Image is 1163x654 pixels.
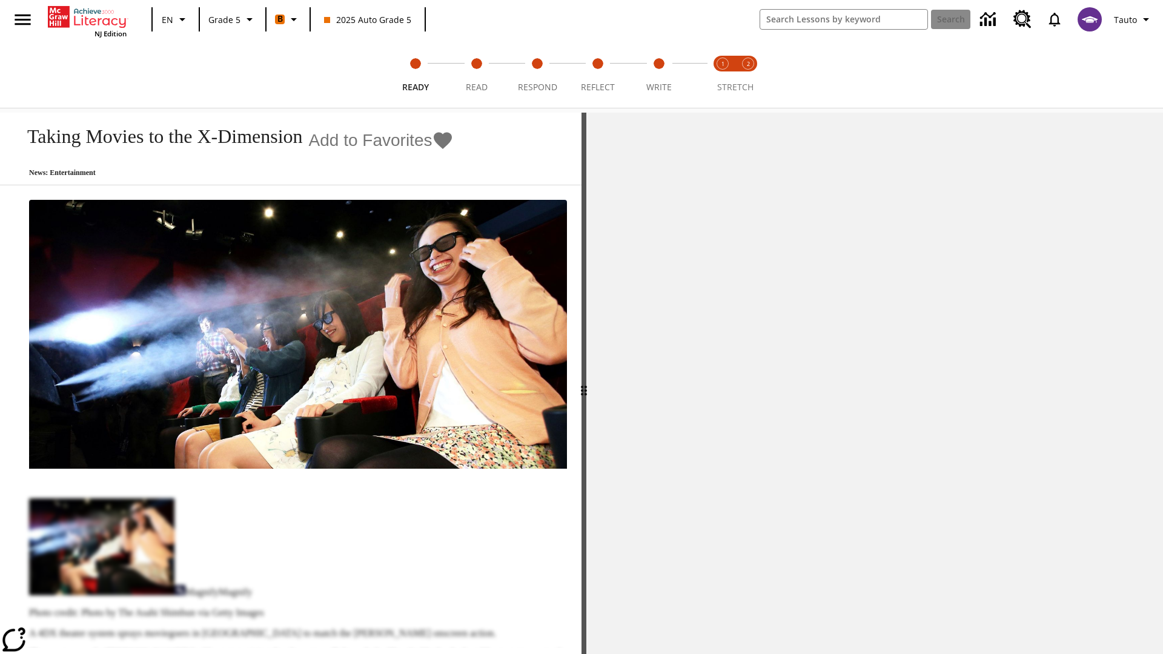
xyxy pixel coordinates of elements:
[973,3,1006,36] a: Data Center
[1114,13,1137,26] span: Tauto
[705,41,740,108] button: Stretch Read step 1 of 2
[721,60,724,68] text: 1
[586,113,1163,654] div: activity
[270,8,306,30] button: Boost Class color is orange. Change class color
[324,13,411,26] span: 2025 Auto Grade 5
[1109,8,1158,30] button: Profile/Settings
[624,41,694,108] button: Write step 5 of 5
[581,113,586,654] div: Press Enter or Spacebar and then press right and left arrow keys to move the slider
[48,4,127,38] div: Home
[162,13,173,26] span: EN
[402,81,429,93] span: Ready
[1039,4,1070,35] a: Notifications
[204,8,262,30] button: Grade: Grade 5, Select a grade
[518,81,557,93] span: Respond
[5,2,41,38] button: Open side menu
[15,168,454,177] p: News: Entertainment
[94,29,127,38] span: NJ Edition
[309,131,432,150] span: Add to Favorites
[15,125,303,148] h1: Taking Movies to the X-Dimension
[1006,3,1039,36] a: Resource Center, Will open in new tab
[760,10,927,29] input: search field
[208,13,240,26] span: Grade 5
[717,81,754,93] span: STRETCH
[380,41,451,108] button: Ready step 1 of 5
[156,8,195,30] button: Language: EN, Select a language
[646,81,672,93] span: Write
[441,41,511,108] button: Read step 2 of 5
[309,130,454,151] button: Add to Favorites - Taking Movies to the X-Dimension
[1078,7,1102,31] img: avatar image
[747,60,750,68] text: 2
[466,81,488,93] span: Read
[1070,4,1109,35] button: Select a new avatar
[731,41,766,108] button: Stretch Respond step 2 of 2
[502,41,572,108] button: Respond step 3 of 5
[563,41,633,108] button: Reflect step 4 of 5
[29,200,567,469] img: Panel in front of the seats sprays water mist to the happy audience at a 4DX-equipped theater.
[581,81,615,93] span: Reflect
[277,12,283,27] span: B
